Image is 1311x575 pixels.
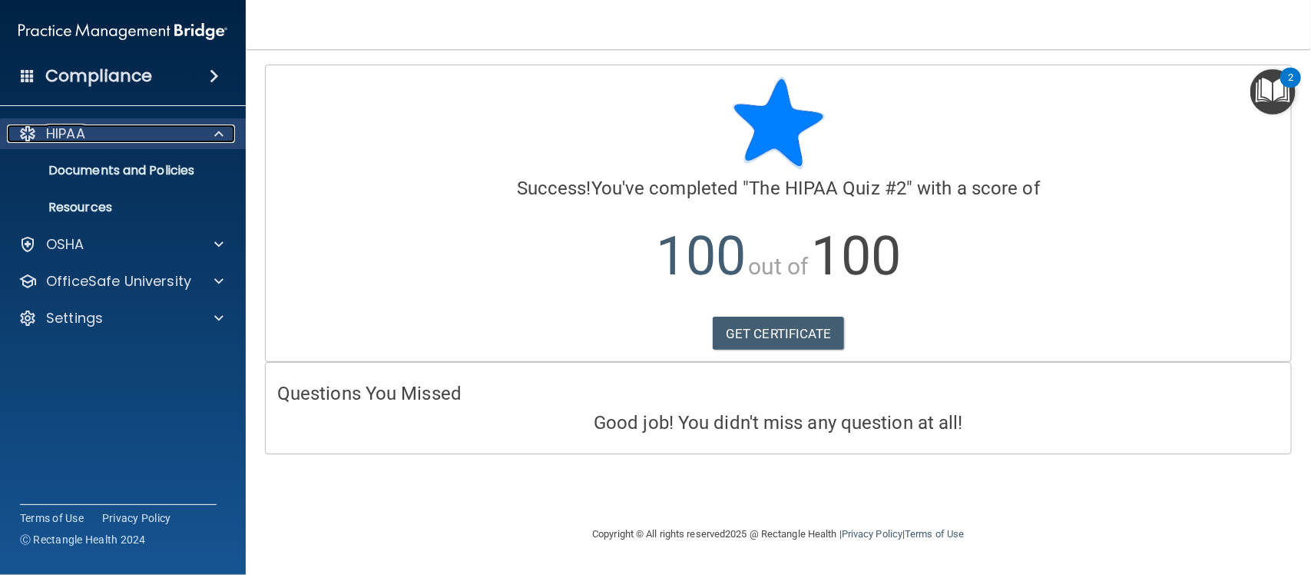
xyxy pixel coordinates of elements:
button: Open Resource Center, 2 new notifications [1250,69,1296,115]
a: Settings [18,309,223,327]
span: 100 [811,224,901,287]
div: Copyright © All rights reserved 2025 @ Rectangle Health | | [498,510,1059,559]
span: out of [748,253,809,280]
img: PMB logo [18,16,227,47]
span: 100 [656,224,746,287]
a: OSHA [18,235,223,254]
p: Documents and Policies [10,163,220,178]
a: Privacy Policy [842,528,902,540]
h4: Questions You Missed [277,384,1280,404]
a: Terms of Use [20,510,84,526]
span: Ⓒ Rectangle Health 2024 [20,532,146,547]
p: Settings [46,309,103,327]
p: Resources [10,200,220,215]
h4: You've completed " " with a score of [277,178,1280,198]
a: GET CERTIFICATE [713,317,844,351]
span: Success! [517,178,591,199]
a: Terms of Use [905,528,964,540]
h4: Compliance [45,65,152,87]
img: blue-star-rounded.9d042014.png [733,77,825,169]
a: OfficeSafe University [18,272,223,291]
span: The HIPAA Quiz #2 [750,178,907,199]
a: Privacy Policy [102,510,171,526]
h4: Good job! You didn't miss any question at all! [277,413,1280,433]
p: HIPAA [46,125,85,143]
p: OSHA [46,235,84,254]
div: 2 [1288,78,1293,98]
iframe: Drift Widget Chat Controller [1234,469,1293,527]
a: HIPAA [18,125,223,143]
p: OfficeSafe University [46,272,191,291]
